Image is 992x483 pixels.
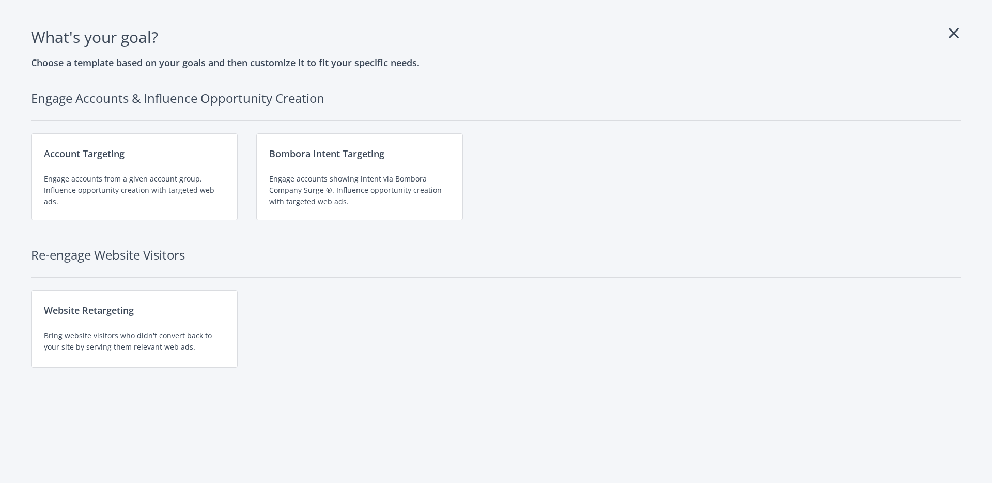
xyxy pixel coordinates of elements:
[31,25,961,49] h1: What's your goal ?
[31,245,961,278] h2: Re-engage Website Visitors
[269,146,450,161] div: Bombora Intent Targeting
[31,55,961,70] h3: Choose a template based on your goals and then customize it to fit your specific needs.
[31,88,961,121] h2: Engage Accounts & Influence Opportunity Creation
[44,146,225,161] div: Account Targeting
[44,330,225,353] div: Bring website visitors who didn't convert back to your site by serving them relevant web ads.
[44,173,225,207] div: Engage accounts from a given account group. Influence opportunity creation with targeted web ads.
[44,303,225,318] div: Website Retargeting
[269,173,450,207] div: Engage accounts showing intent via Bombora Company Surge ®. Influence opportunity creation with t...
